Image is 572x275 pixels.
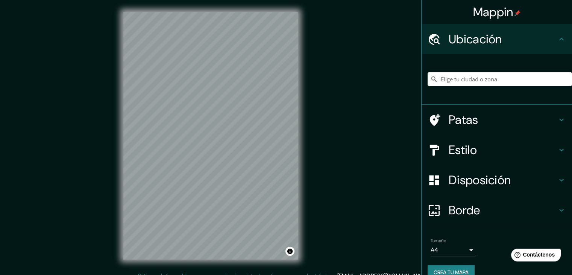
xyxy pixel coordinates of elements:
div: Estilo [422,135,572,165]
font: A4 [431,246,438,254]
font: Mappin [473,4,513,20]
div: A4 [431,244,476,256]
font: Disposición [449,172,511,188]
font: Patas [449,112,478,128]
font: Borde [449,202,480,218]
canvas: Mapa [123,12,298,260]
input: Elige tu ciudad o zona [428,72,572,86]
font: Estilo [449,142,477,158]
div: Patas [422,105,572,135]
div: Disposición [422,165,572,195]
div: Borde [422,195,572,225]
div: Ubicación [422,24,572,54]
button: Activar o desactivar atribución [285,247,294,256]
font: Tamaño [431,238,446,244]
img: pin-icon.png [514,10,520,16]
iframe: Lanzador de widgets de ayuda [505,246,564,267]
font: Ubicación [449,31,502,47]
